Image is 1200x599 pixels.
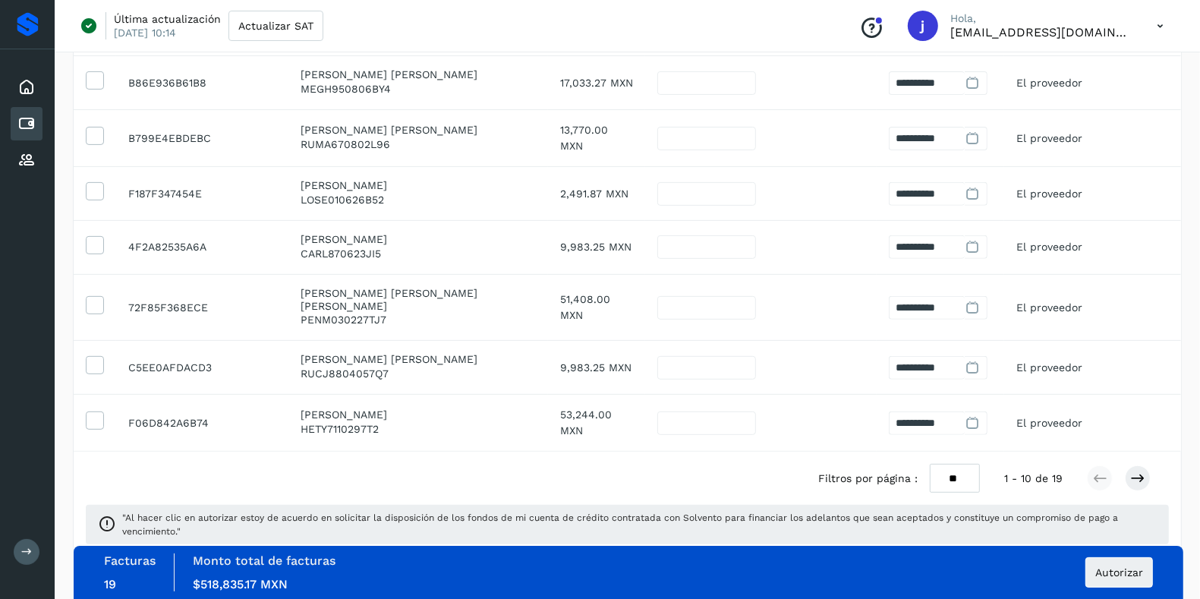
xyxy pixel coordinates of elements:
[548,167,645,221] td: 2,491.87 MXN
[1004,471,1063,487] span: 1 - 10 de 19
[301,83,391,95] span: MEGH950806BY4
[128,361,212,374] span: 75E709A1-547E-489D-9F79-C5EE0AFDACD3
[11,143,43,177] div: Proveedores
[950,25,1132,39] p: jrodriguez@kalapata.co
[548,56,645,110] td: 17,033.27 MXN
[301,287,536,313] p: MILITZA JOCABETH PEREZ NORBERTO
[548,220,645,274] td: 9,983.25 MXN
[11,107,43,140] div: Cuentas por pagar
[228,11,323,41] button: Actualizar SAT
[114,12,221,26] p: Última actualización
[128,417,209,429] span: A7E0D128-474B-4D8B-9555-F06D842A6B74
[301,367,389,380] span: RUCJ8804057Q7
[128,188,202,200] span: 960C7EF7-829D-4BDA-8005-F187F347454E
[301,233,536,246] p: LORENA CARBAJAL RAMIREZ
[301,353,536,366] p: JORGE RODOLFO RUIZ CARMONA
[238,20,313,31] span: Actualizar SAT
[548,110,645,167] td: 13,770.00 MXN
[301,179,536,192] p: ERICK LOPEZ SEGURA
[1016,417,1082,429] span: El proveedor
[301,408,536,421] p: YOLANDA HERNANDEZ TELLEZ
[128,301,208,314] span: F85B7CBC-0387-4C6C-9D4A-72F85F368ECE
[548,341,645,395] td: 9,983.25 MXN
[193,553,335,568] label: Monto total de facturas
[548,274,645,341] td: 51,408.00 MXN
[11,71,43,104] div: Inicio
[128,241,206,253] span: 57D97CE3-BCC4-4D2C-A5A3-4F2A82535A6A
[1016,188,1082,200] span: El proveedor
[301,194,384,206] span: LOSE010626B52
[1085,557,1153,588] button: Autorizar
[1016,361,1082,374] span: El proveedor
[114,26,176,39] p: [DATE] 10:14
[818,471,918,487] span: Filtros por página :
[1016,132,1082,144] span: El proveedor
[301,314,386,326] span: PENM030227TJ7
[1095,567,1143,578] span: Autorizar
[1016,77,1082,89] span: El proveedor
[301,423,379,435] span: HETY7110297T2
[950,12,1132,25] p: Hola,
[122,511,1157,538] span: "Al hacer clic en autorizar estoy de acuerdo en solicitar la disposición de los fondos de mi cuen...
[1016,241,1082,253] span: El proveedor
[193,577,288,591] span: $518,835.17 MXN
[301,124,536,137] p: JOSE ANGEL RUIZ MARTINEZ
[301,68,536,81] p: HUMBERTO URIEL MELENDEZ GONZALEZ
[128,132,211,144] span: A884D269-C7BD-47E4-BD42-B799E4EBDEBC
[104,577,116,591] span: 19
[301,247,381,260] span: CARL870623JI5
[1016,301,1082,314] span: El proveedor
[128,77,206,89] span: 9B09F64A-8554-4AAF-95AE-B86E936B61B8
[301,138,390,150] span: RUMA670802L96
[548,395,645,452] td: 53,244.00 MXN
[104,553,156,568] label: Facturas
